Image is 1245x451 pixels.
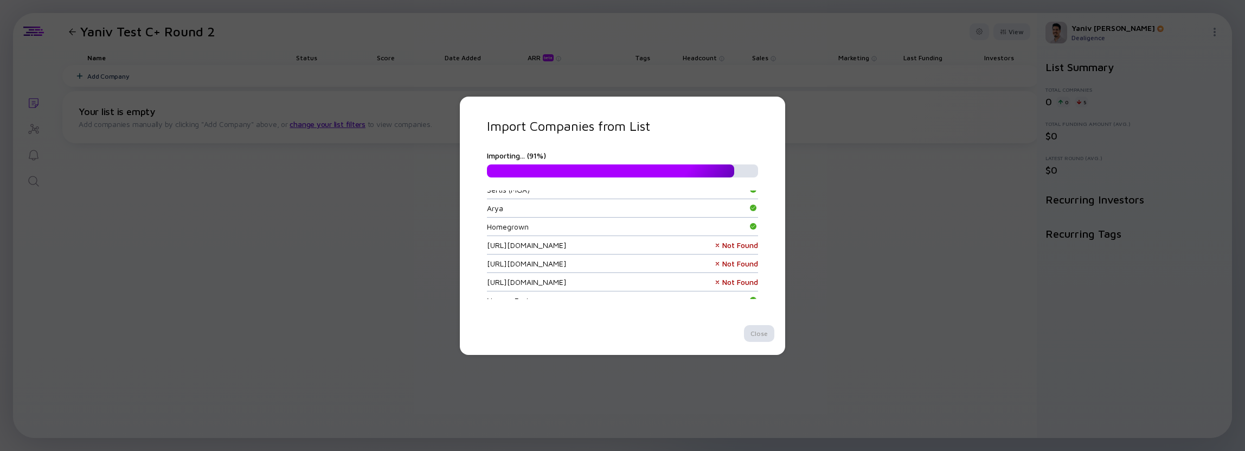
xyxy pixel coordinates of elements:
[487,240,567,250] div: [URL][DOMAIN_NAME]
[715,277,758,287] div: Not Found
[715,259,758,268] div: Not Found
[487,277,567,287] div: [URL][DOMAIN_NAME]
[715,240,758,250] div: Not Found
[487,118,758,134] h1: Import Companies from List
[487,151,758,160] div: Importing... ( 91 %)
[487,204,503,213] div: Arya
[487,222,529,231] div: Homegrown
[487,259,567,268] div: [URL][DOMAIN_NAME]
[487,296,540,305] div: Neuron Factory
[744,325,774,342] div: Close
